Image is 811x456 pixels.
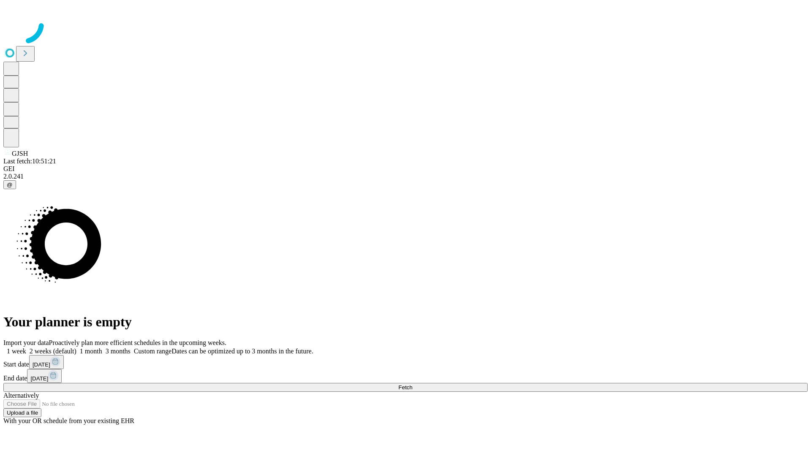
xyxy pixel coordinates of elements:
[3,165,808,173] div: GEI
[3,417,134,424] span: With your OR schedule from your existing EHR
[171,347,313,355] span: Dates can be optimized up to 3 months in the future.
[7,347,26,355] span: 1 week
[33,361,50,368] span: [DATE]
[3,408,41,417] button: Upload a file
[7,182,13,188] span: @
[30,375,48,382] span: [DATE]
[3,383,808,392] button: Fetch
[49,339,226,346] span: Proactively plan more efficient schedules in the upcoming weeks.
[398,384,412,391] span: Fetch
[106,347,131,355] span: 3 months
[3,173,808,180] div: 2.0.241
[3,369,808,383] div: End date
[3,339,49,346] span: Import your data
[30,347,76,355] span: 2 weeks (default)
[3,392,39,399] span: Alternatively
[3,157,56,165] span: Last fetch: 10:51:21
[3,180,16,189] button: @
[27,369,62,383] button: [DATE]
[12,150,28,157] span: GJSH
[134,347,171,355] span: Custom range
[29,355,64,369] button: [DATE]
[3,314,808,330] h1: Your planner is empty
[80,347,102,355] span: 1 month
[3,355,808,369] div: Start date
